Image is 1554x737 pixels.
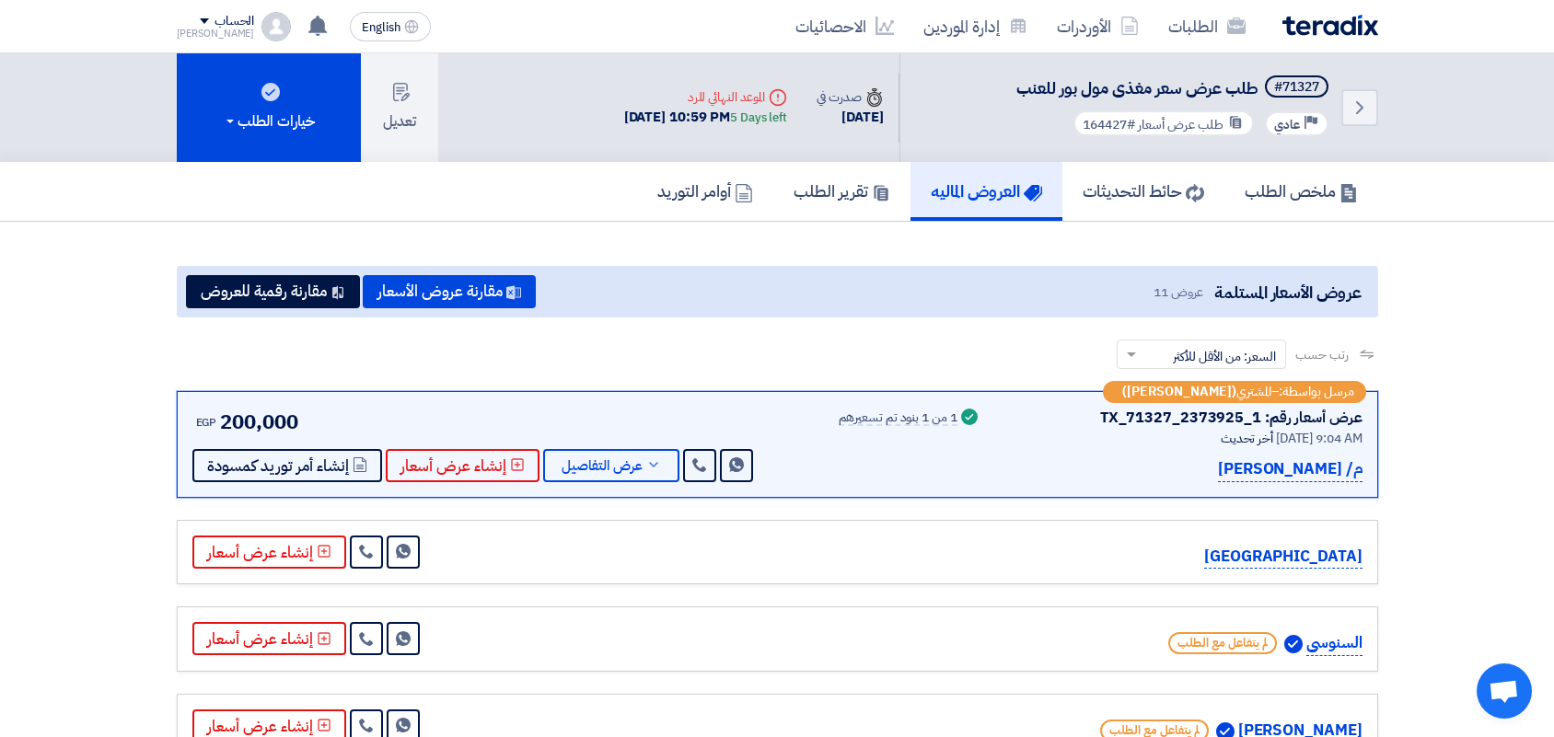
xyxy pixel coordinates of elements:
span: مرسل بواسطة: [1279,386,1354,398]
div: Open chat [1477,663,1532,719]
p: م/ [PERSON_NAME] [1218,457,1362,482]
h5: حائط التحديثات [1083,180,1204,202]
div: عرض أسعار رقم: TX_71327_2373925_1 [1100,407,1363,429]
h5: تقرير الطلب [794,180,890,202]
span: عادي [1274,116,1300,133]
div: #71327 [1274,81,1319,94]
button: إنشاء عرض أسعار [192,622,346,655]
span: لم يتفاعل مع الطلب [1168,632,1277,654]
img: Teradix logo [1282,15,1378,36]
button: إنشاء أمر توريد كمسودة [192,449,382,482]
div: صدرت في [817,87,883,107]
button: مقارنة عروض الأسعار [363,275,536,308]
h5: أوامر التوريد [657,180,753,202]
button: مقارنة رقمية للعروض [186,275,360,308]
span: طلب عرض سعر مغذى مول بور للعنب [1016,75,1258,100]
a: الأوردرات [1042,5,1154,48]
a: إدارة الموردين [909,5,1042,48]
button: إنشاء عرض أسعار [386,449,539,482]
div: 1 من 1 بنود تم تسعيرهم [839,411,957,426]
div: [DATE] [817,107,883,128]
span: EGP [196,414,217,431]
h5: العروض الماليه [931,180,1042,202]
a: حائط التحديثات [1062,162,1224,221]
span: أخر تحديث [1221,429,1273,448]
div: الحساب [215,14,254,29]
a: الطلبات [1154,5,1260,48]
span: رتب حسب [1295,345,1348,364]
a: تقرير الطلب [773,162,910,221]
button: تعديل [361,53,438,162]
button: عرض التفاصيل [543,449,679,482]
p: [GEOGRAPHIC_DATA] [1204,545,1362,570]
div: 5 Days left [730,109,787,127]
b: ([PERSON_NAME]) [1122,386,1236,398]
span: إنشاء عرض أسعار [400,459,506,473]
button: English [350,12,431,41]
span: إنشاء أمر توريد كمسودة [207,459,349,473]
span: السعر: من الأقل للأكثر [1173,347,1276,366]
span: عروض 11 [1154,282,1203,302]
p: السنوسى [1306,631,1362,656]
button: خيارات الطلب [177,53,361,162]
a: العروض الماليه [910,162,1062,221]
span: طلب عرض أسعار [1138,115,1223,134]
button: إنشاء عرض أسعار [192,535,346,569]
span: 200,000 [220,407,297,437]
div: خيارات الطلب [223,110,315,132]
a: الاحصائيات [781,5,909,48]
h5: ملخص الطلب [1245,180,1358,202]
span: [DATE] 9:04 AM [1276,429,1363,448]
a: أوامر التوريد [637,162,773,221]
span: عرض التفاصيل [562,459,643,473]
span: English [362,21,400,34]
div: [PERSON_NAME] [177,29,255,39]
a: ملخص الطلب [1224,162,1378,221]
img: profile_test.png [261,12,291,41]
span: #164427 [1083,115,1135,134]
div: [DATE] 10:59 PM [624,107,787,128]
img: Verified Account [1284,635,1303,653]
span: عروض الأسعار المستلمة [1214,280,1361,305]
h5: طلب عرض سعر مغذى مول بور للعنب [1016,75,1332,101]
span: المشتري [1236,386,1271,398]
div: – [1103,381,1366,403]
div: الموعد النهائي للرد [624,87,787,107]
